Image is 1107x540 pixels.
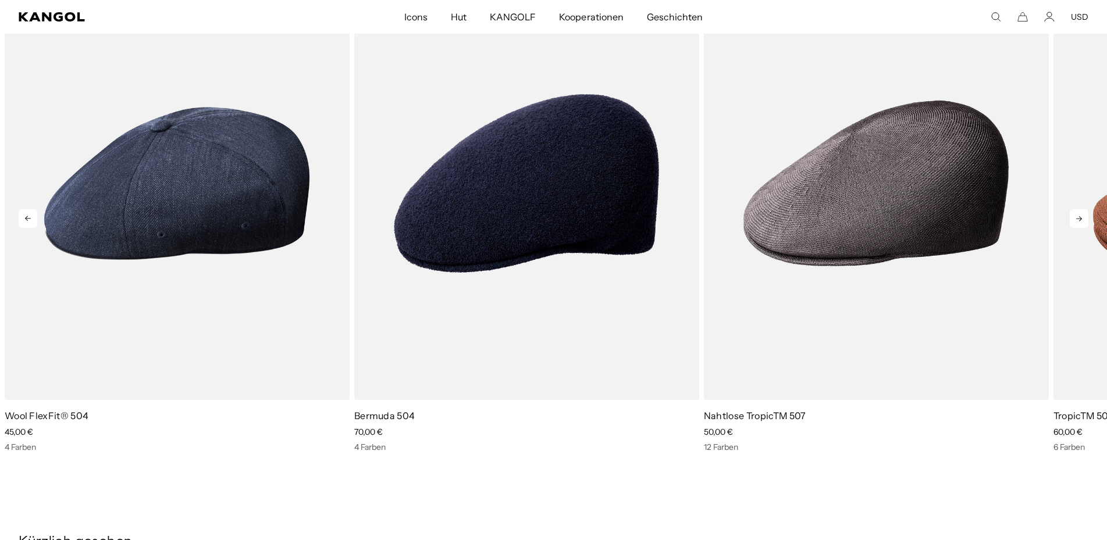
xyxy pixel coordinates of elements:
span: 45,00 € [5,427,33,437]
summary: Suche hier [991,12,1001,22]
span: 70,00 € [354,427,383,437]
div: 4 Farben [5,442,350,452]
span: 60,00 € [1053,427,1083,437]
button: Warenkorb [1017,12,1028,22]
button: USD [1071,12,1088,22]
a: Konto [1044,12,1055,22]
div: 4 Farben [354,442,699,452]
a: Nahtlose TropicTM 507 [704,410,806,421]
a: Wool FlexFit® 504 [5,410,88,421]
span: 50,00 € [704,427,733,437]
a: Kangol [19,12,268,22]
a: Bermuda 504 [354,410,415,421]
div: 12 Farben [704,442,1049,452]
